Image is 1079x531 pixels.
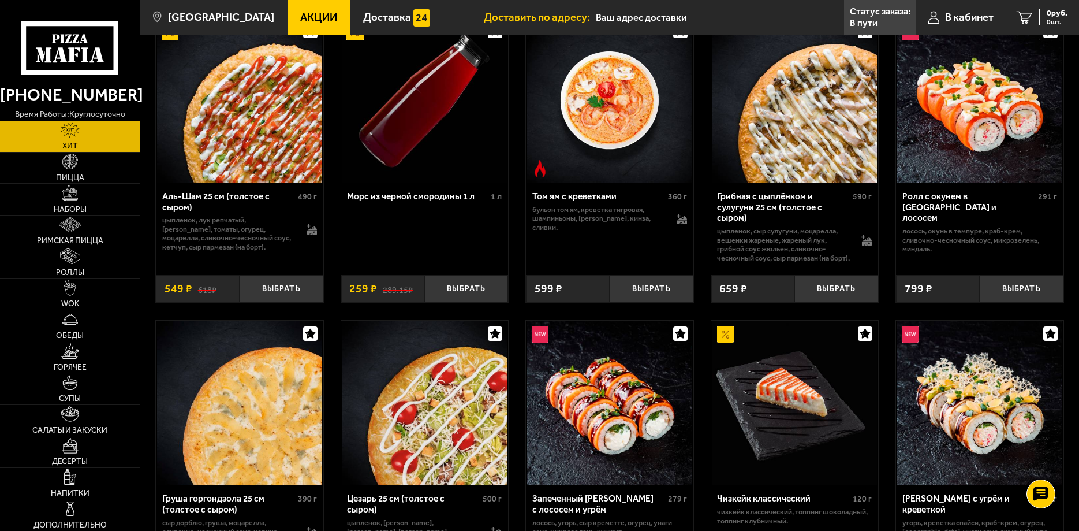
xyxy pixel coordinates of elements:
[717,226,850,262] p: цыпленок, сыр сулугуни, моцарелла, вешенки жареные, жареный лук, грибной соус Жюльен, сливочно-че...
[532,205,665,232] p: бульон том ям, креветка тигровая, шампиньоны, [PERSON_NAME], кинза, сливки.
[157,18,322,183] img: Аль-Шам 25 см (толстое с сыром)
[902,226,1057,254] p: лосось, окунь в темпуре, краб-крем, сливочно-чесночный соус, микрозелень, миндаль.
[59,395,81,403] span: Супы
[668,192,687,202] span: 360 г
[298,192,317,202] span: 490 г
[596,7,812,28] span: 15-я линия Васильевского острова,74
[711,321,878,485] a: АкционныйЧизкейк классический
[719,283,747,294] span: 659 ₽
[1038,192,1057,202] span: 291 г
[383,283,413,294] s: 289.15 ₽
[896,321,1063,485] a: НовинкаРолл Калипсо с угрём и креветкой
[54,363,87,372] span: Горячее
[33,521,107,529] span: Дополнительно
[300,12,337,23] span: Акции
[54,206,87,214] span: Наборы
[526,321,693,485] a: НовинкаЗапеченный ролл Гурмэ с лососем и угрём
[902,493,1035,515] div: [PERSON_NAME] с угрём и креветкой
[905,283,932,294] span: 799 ₽
[32,426,107,435] span: Салаты и закуски
[341,18,508,183] a: АкционныйМорс из черной смородины 1 л
[717,326,734,343] img: Акционный
[527,321,692,485] img: Запеченный ролл Гурмэ с лососем и угрём
[156,321,323,485] a: Груша горгондзола 25 см (толстое с сыром)
[945,12,994,23] span: В кабинет
[349,283,377,294] span: 259 ₽
[168,12,274,23] span: [GEOGRAPHIC_DATA]
[850,7,910,16] p: Статус заказа:
[363,12,411,23] span: Доставка
[484,12,596,23] span: Доставить по адресу:
[717,507,872,525] p: Чизкейк классический, топпинг шоколадный, топпинг клубничный.
[717,191,850,224] div: Грибная с цыплёнком и сулугуни 25 см (толстое с сыром)
[532,493,665,515] div: Запеченный [PERSON_NAME] с лососем и угрём
[56,174,84,182] span: Пицца
[341,321,508,485] a: Цезарь 25 см (толстое с сыром)
[61,300,79,308] span: WOK
[51,489,89,497] span: Напитки
[56,332,84,340] span: Обеды
[980,275,1063,303] button: Выбрать
[712,18,877,183] img: Грибная с цыплёнком и сулугуни 25 см (толстое с сыром)
[610,275,693,303] button: Выбрать
[1047,18,1067,25] span: 0 шт.
[413,9,430,26] img: 15daf4d41897b9f0e9f617042186c801.svg
[902,191,1035,224] div: Ролл с окунем в [GEOGRAPHIC_DATA] и лососем
[853,494,872,504] span: 120 г
[162,216,295,251] p: цыпленок, лук репчатый, [PERSON_NAME], томаты, огурец, моцарелла, сливочно-чесночный соус, кетчуп...
[52,458,88,466] span: Десерты
[532,326,548,343] img: Новинка
[668,494,687,504] span: 279 г
[62,142,78,150] span: Хит
[491,192,502,202] span: 1 л
[897,18,1062,183] img: Ролл с окунем в темпуре и лососем
[162,191,295,213] div: Аль-Шам 25 см (толстое с сыром)
[347,493,480,515] div: Цезарь 25 см (толстое с сыром)
[156,18,323,183] a: АкционныйАль-Шам 25 см (толстое с сыром)
[298,494,317,504] span: 390 г
[711,18,878,183] a: Грибная с цыплёнком и сулугуни 25 см (толстое с сыром)
[342,18,507,183] img: Морс из черной смородины 1 л
[483,494,502,504] span: 500 г
[56,269,84,277] span: Роллы
[347,191,488,202] div: Морс из черной смородины 1 л
[794,275,878,303] button: Выбрать
[157,321,322,485] img: Груша горгондзола 25 см (толстое с сыром)
[342,321,507,485] img: Цезарь 25 см (толстое с сыром)
[424,275,508,303] button: Выбрать
[532,160,548,177] img: Острое блюдо
[902,326,919,343] img: Новинка
[165,283,192,294] span: 549 ₽
[162,493,295,515] div: Груша горгондзола 25 см (толстое с сыром)
[896,18,1063,183] a: НовинкаРолл с окунем в темпуре и лососем
[1047,9,1067,17] span: 0 руб.
[850,18,878,28] p: В пути
[596,7,812,28] input: Ваш адрес доставки
[853,192,872,202] span: 590 г
[897,321,1062,485] img: Ролл Калипсо с угрём и креветкой
[37,237,103,245] span: Римская пицца
[198,283,216,294] s: 618 ₽
[717,493,850,504] div: Чизкейк классический
[526,18,693,183] a: Острое блюдоТом ям с креветками
[532,191,665,202] div: Том ям с креветками
[240,275,323,303] button: Выбрать
[527,18,692,183] img: Том ям с креветками
[712,321,877,485] img: Чизкейк классический
[535,283,562,294] span: 599 ₽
